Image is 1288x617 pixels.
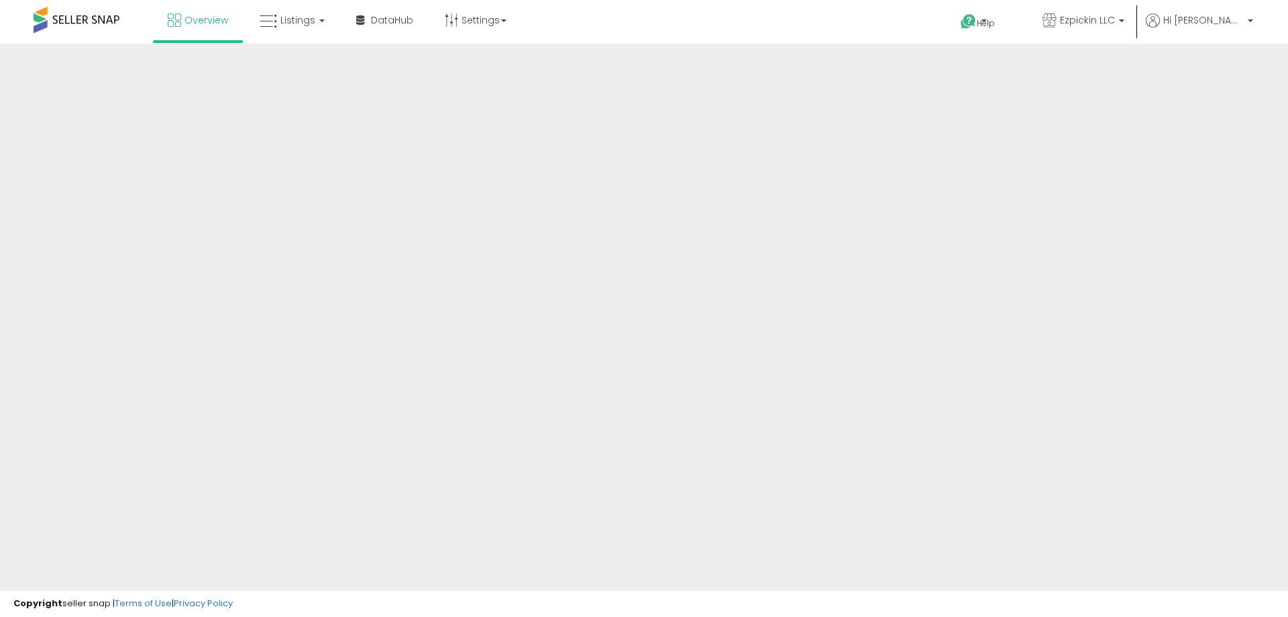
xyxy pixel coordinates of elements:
[960,13,977,30] i: Get Help
[977,17,995,29] span: Help
[1163,13,1244,27] span: Hi [PERSON_NAME]
[1146,13,1253,44] a: Hi [PERSON_NAME]
[371,13,413,27] span: DataHub
[13,598,233,610] div: seller snap | |
[174,597,233,610] a: Privacy Policy
[950,3,1021,44] a: Help
[184,13,228,27] span: Overview
[13,597,62,610] strong: Copyright
[115,597,172,610] a: Terms of Use
[280,13,315,27] span: Listings
[1060,13,1115,27] span: Ezpickin LLC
